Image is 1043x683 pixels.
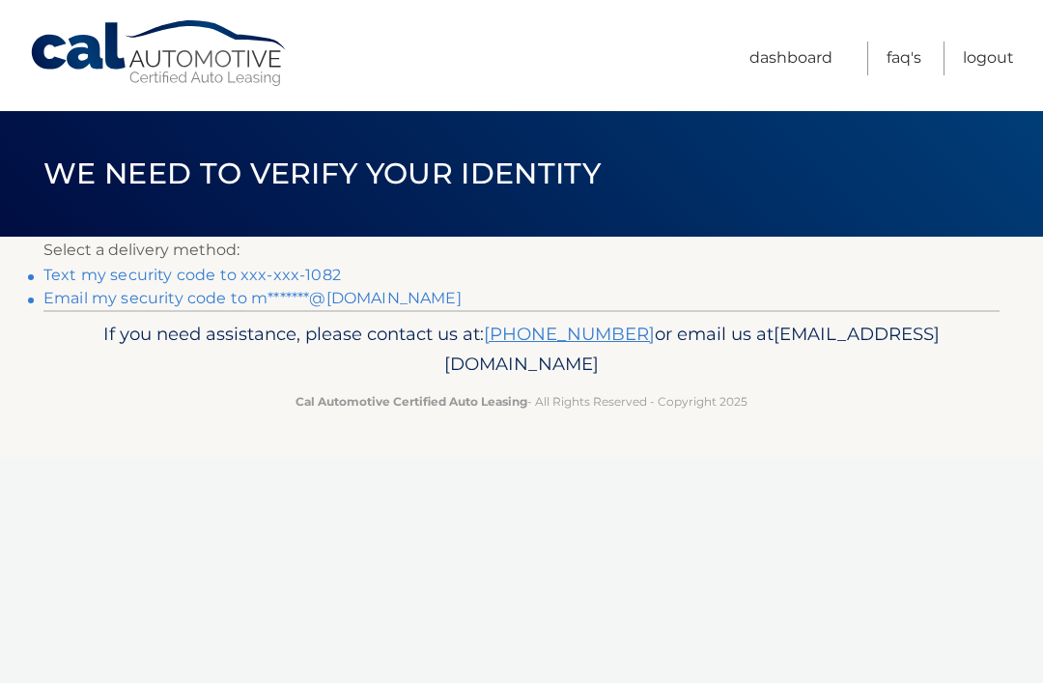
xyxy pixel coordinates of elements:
a: Logout [963,42,1014,75]
a: Text my security code to xxx-xxx-1082 [43,266,341,284]
p: Select a delivery method: [43,237,1000,264]
a: Dashboard [749,42,832,75]
a: FAQ's [887,42,921,75]
a: Email my security code to m*******@[DOMAIN_NAME] [43,289,462,307]
span: We need to verify your identity [43,156,601,191]
p: If you need assistance, please contact us at: or email us at [72,319,971,381]
p: - All Rights Reserved - Copyright 2025 [72,391,971,412]
strong: Cal Automotive Certified Auto Leasing [296,394,527,409]
a: Cal Automotive [29,19,290,88]
a: [PHONE_NUMBER] [484,323,655,345]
